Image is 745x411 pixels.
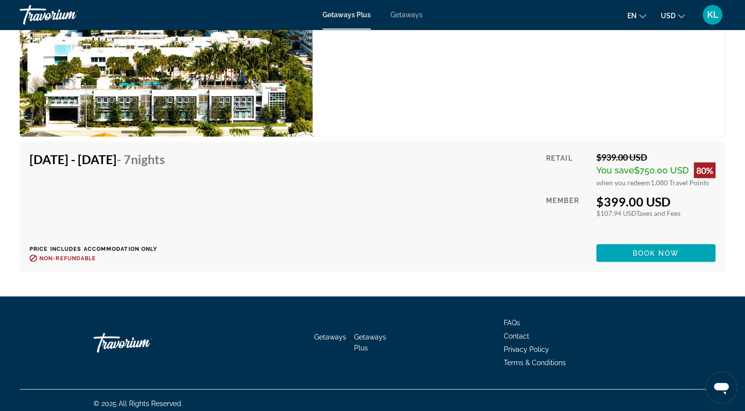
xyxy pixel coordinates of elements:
span: - 7 [117,151,165,166]
h4: [DATE] - [DATE] [30,151,165,166]
span: when you redeem [596,178,650,186]
a: Getaways [314,333,346,341]
button: User Menu [700,4,725,25]
span: Non-refundable [39,255,96,261]
span: You save [596,165,634,175]
a: Getaways Plus [354,333,386,351]
div: $107.94 USD [596,208,715,217]
span: Nights [131,151,165,166]
a: Privacy Policy [504,345,549,353]
a: Terms & Conditions [504,358,566,366]
span: KL [707,10,718,20]
a: Getaways Plus [323,11,371,19]
div: Member [546,194,589,237]
a: Getaways [390,11,422,19]
a: Go Home [94,328,192,357]
div: Retail [546,151,589,186]
span: 1,080 Travel Points [650,178,709,186]
button: Change currency [661,8,685,23]
a: FAQs [504,318,520,326]
a: Travorium [20,2,118,28]
span: en [627,12,637,20]
span: Taxes and Fees [636,208,680,217]
div: 80% [694,162,715,178]
a: Contact [504,332,529,340]
span: USD [661,12,676,20]
span: $750.00 USD [634,165,689,175]
div: $939.00 USD [596,151,715,162]
p: Price includes accommodation only [30,245,172,252]
button: Change language [627,8,646,23]
button: Book now [596,244,715,262]
iframe: Button to launch messaging window [706,372,737,403]
span: © 2025 All Rights Reserved. [94,399,183,407]
span: Book now [633,249,680,257]
div: $399.00 USD [596,194,715,208]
